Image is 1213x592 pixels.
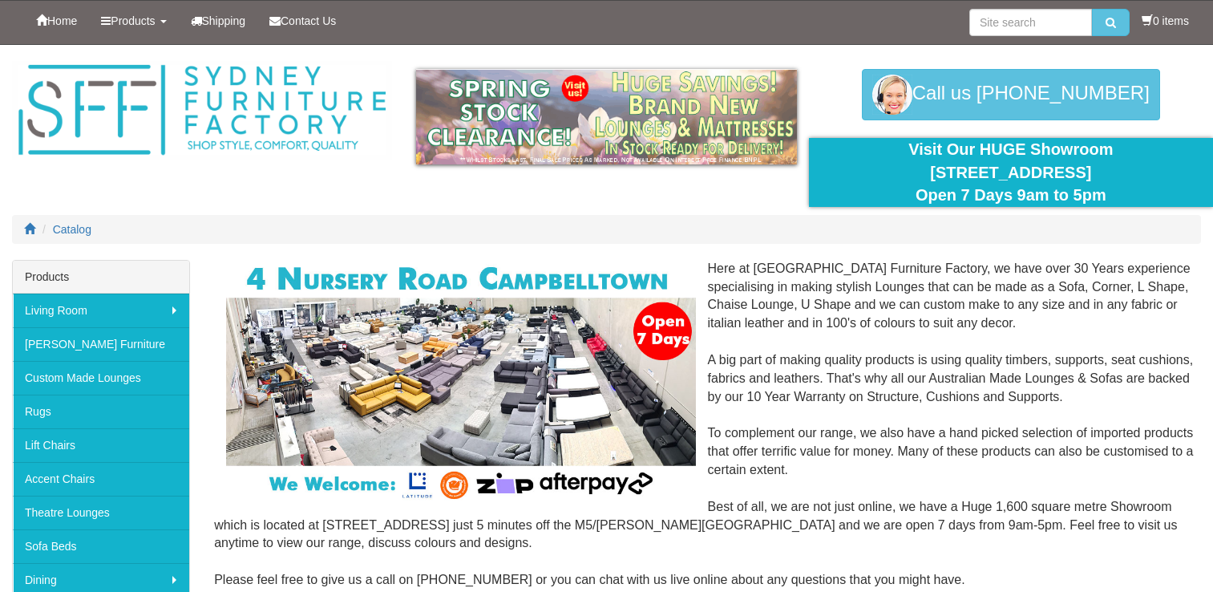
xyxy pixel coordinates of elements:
[47,14,77,27] span: Home
[13,529,189,563] a: Sofa Beds
[226,260,695,504] img: Corner Modular Lounges
[257,1,348,41] a: Contact Us
[179,1,258,41] a: Shipping
[13,428,189,462] a: Lift Chairs
[13,462,189,496] a: Accent Chairs
[13,327,189,361] a: [PERSON_NAME] Furniture
[13,261,189,294] div: Products
[416,69,796,164] img: spring-sale.gif
[1142,13,1189,29] li: 0 items
[202,14,246,27] span: Shipping
[821,138,1201,207] div: Visit Our HUGE Showroom [STREET_ADDRESS] Open 7 Days 9am to 5pm
[53,223,91,236] a: Catalog
[24,1,89,41] a: Home
[13,496,189,529] a: Theatre Lounges
[111,14,155,27] span: Products
[13,294,189,327] a: Living Room
[13,361,189,395] a: Custom Made Lounges
[281,14,336,27] span: Contact Us
[89,1,178,41] a: Products
[969,9,1092,36] input: Site search
[12,61,392,160] img: Sydney Furniture Factory
[13,395,189,428] a: Rugs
